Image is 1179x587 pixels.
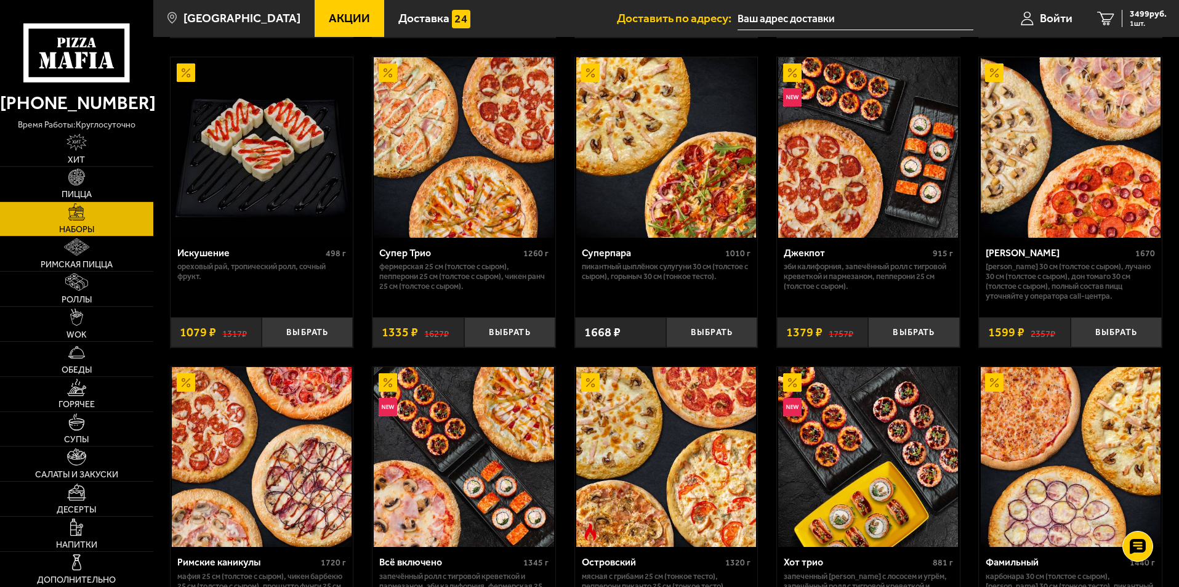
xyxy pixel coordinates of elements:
[777,367,960,547] a: АкционныйНовинкаХот трио
[329,12,370,24] span: Акции
[988,326,1024,339] span: 1599 ₽
[171,57,353,237] a: АкционныйИскушение
[1130,10,1167,18] span: 3499 руб.
[183,12,300,24] span: [GEOGRAPHIC_DATA]
[981,367,1161,547] img: Фамильный
[981,57,1161,237] img: Хет Трик
[582,262,751,281] p: Пикантный цыплёнок сулугуни 30 см (толстое с сыром), Горыныч 30 см (тонкое тесто).
[379,398,397,416] img: Новинка
[986,556,1127,568] div: Фамильный
[372,367,555,547] a: АкционныйНовинкаВсё включено
[1130,20,1167,27] span: 1 шт.
[171,367,353,547] a: АкционныйРимские каникулы
[986,247,1132,259] div: [PERSON_NAME]
[725,248,750,259] span: 1010 г
[62,190,92,199] span: Пицца
[59,225,94,234] span: Наборы
[784,556,930,568] div: Хот трио
[379,373,397,392] img: Акционный
[379,63,397,82] img: Акционный
[778,367,958,547] img: Хот трио
[523,248,549,259] span: 1260 г
[1040,12,1072,24] span: Войти
[326,248,346,259] span: 498 г
[382,326,418,339] span: 1335 ₽
[379,262,549,291] p: Фермерская 25 см (толстое с сыром), Пепперони 25 см (толстое с сыром), Чикен Ранч 25 см (толстое ...
[581,63,600,82] img: Акционный
[575,367,758,547] a: АкционныйОстрое блюдоОстровский
[666,317,757,347] button: Выбрать
[784,262,953,291] p: Эби Калифорния, Запечённый ролл с тигровой креветкой и пармезаном, Пепперони 25 см (толстое с сыр...
[933,248,953,259] span: 915 г
[398,12,449,24] span: Доставка
[68,156,85,164] span: Хит
[868,317,959,347] button: Выбрать
[35,471,118,479] span: Салаты и закуски
[1071,317,1162,347] button: Выбрать
[56,541,97,549] span: Напитки
[177,63,195,82] img: Акционный
[379,556,520,568] div: Всё включено
[321,557,346,568] span: 1720 г
[66,331,87,339] span: WOK
[576,367,756,547] img: Островский
[777,57,960,237] a: АкционныйНовинкаДжекпот
[1135,248,1155,259] span: 1670
[464,317,555,347] button: Выбрать
[985,373,1004,392] img: Акционный
[783,373,802,392] img: Акционный
[424,326,449,339] s: 1627 ₽
[582,247,723,259] div: Суперпара
[985,63,1004,82] img: Акционный
[37,576,116,585] span: Дополнительно
[41,261,113,269] span: Римская пицца
[374,57,553,237] img: Супер Трио
[172,367,352,547] img: Римские каникулы
[786,326,823,339] span: 1379 ₽
[581,373,600,392] img: Акционный
[62,296,92,304] span: Роллы
[933,557,953,568] span: 881 г
[783,63,802,82] img: Акционный
[1031,326,1055,339] s: 2357 ₽
[222,326,247,339] s: 1317 ₽
[177,247,323,259] div: Искушение
[58,400,95,409] span: Горячее
[783,398,802,416] img: Новинка
[177,373,195,392] img: Акционный
[778,57,958,237] img: Джекпот
[379,247,520,259] div: Супер Трио
[582,556,723,568] div: Островский
[576,57,756,237] img: Суперпара
[986,262,1155,301] p: [PERSON_NAME] 30 см (толстое с сыром), Лучано 30 см (толстое с сыром), Дон Томаго 30 см (толстое ...
[584,326,621,339] span: 1668 ₽
[262,317,353,347] button: Выбрать
[523,557,549,568] span: 1345 г
[64,435,89,444] span: Супы
[617,12,738,24] span: Доставить по адресу:
[979,367,1162,547] a: АкционныйФамильный
[374,367,553,547] img: Всё включено
[62,366,92,374] span: Обеды
[575,57,758,237] a: АкционныйСуперпара
[784,247,930,259] div: Джекпот
[725,557,750,568] span: 1320 г
[177,262,347,281] p: Ореховый рай, Тропический ролл, Сочный фрукт.
[738,7,973,30] input: Ваш адрес доставки
[979,57,1162,237] a: АкционныйХет Трик
[180,326,216,339] span: 1079 ₽
[57,506,96,514] span: Десерты
[172,57,352,237] img: Искушение
[581,523,600,541] img: Острое блюдо
[783,88,802,107] img: Новинка
[452,10,470,28] img: 15daf4d41897b9f0e9f617042186c801.svg
[829,326,853,339] s: 1757 ₽
[372,57,555,237] a: АкционныйСупер Трио
[177,556,318,568] div: Римские каникулы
